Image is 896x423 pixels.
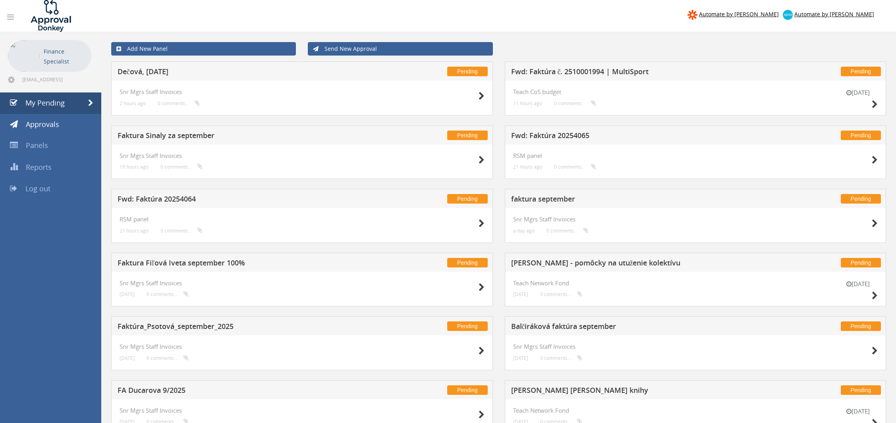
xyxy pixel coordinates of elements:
small: 19 hours ago [120,164,149,170]
h4: Snr Mgrs Staff Invoices [120,280,485,286]
small: 0 comments... [160,164,203,170]
span: Pending [841,321,881,331]
small: 0 comments... [554,100,596,106]
small: [DATE] [513,355,528,361]
small: 0 comments... [158,100,200,106]
span: Automate by [PERSON_NAME] [699,10,779,18]
span: My Pending [25,98,65,108]
span: [EMAIL_ADDRESS][DOMAIN_NAME] [22,76,90,83]
small: 21 hours ago [513,164,542,170]
span: Approvals [26,119,59,129]
small: 21 hours ago [120,228,149,234]
h4: Teach Network Fond [513,407,878,414]
small: 0 comments... [540,355,582,361]
span: Pending [447,194,487,204]
span: Pending [447,321,487,331]
h5: Faktura Fiľová Iveta september 100% [118,259,376,269]
span: Pending [447,258,487,267]
h4: Snr Mgrs Staff Invoices [513,216,878,223]
small: 0 comments... [147,355,189,361]
h5: [PERSON_NAME] - pomôcky na utuženie kolektívu [511,259,769,269]
h5: Faktura Sinaly za september [118,132,376,142]
a: Add New Panel [111,42,296,56]
h5: Balčiráková faktúra september [511,323,769,333]
span: Log out [25,184,50,193]
small: 0 comments... [160,228,203,234]
p: Finance Specialist [44,46,87,66]
h5: faktura september [511,195,769,205]
small: [DATE] [513,291,528,297]
h4: Snr Mgrs Staff Invoices [120,343,485,350]
small: 0 comments... [540,291,582,297]
small: 0 comments... [147,291,189,297]
small: [DATE] [120,355,135,361]
span: Automate by [PERSON_NAME] [794,10,874,18]
h5: Fwd: Faktúra č. 2510001994 | MultiSport [511,68,769,78]
h4: Teach Network Fond [513,280,878,286]
small: [DATE] [838,280,878,288]
span: Pending [841,67,881,76]
span: Reports [26,162,52,172]
h5: Fwd: Faktúra 20254065 [511,132,769,142]
small: 0 comments... [554,164,596,170]
span: Pending [447,385,487,395]
h5: Fwd: Faktúra 20254064 [118,195,376,205]
a: Send New Approval [308,42,492,56]
small: 11 hours ago [513,100,542,106]
span: Pending [841,131,881,140]
small: a day ago [513,228,535,234]
h5: [PERSON_NAME] [PERSON_NAME] knihy [511,386,769,396]
small: [DATE] [838,88,878,97]
img: xero-logo.png [783,10,793,20]
h4: Snr Mgrs Staff Invoices [120,407,485,414]
h4: Snr Mgrs Staff Invoices [513,343,878,350]
h4: Teach CoS budget [513,88,878,95]
small: [DATE] [120,291,135,297]
span: Panels [26,140,48,150]
h4: Snr Mgrs Staff Invoices [120,152,485,159]
span: Pending [447,131,487,140]
span: Pending [447,67,487,76]
h5: Faktúra_Psotová_september_2025 [118,323,376,333]
h5: Dečová, [DATE] [118,68,376,78]
span: Pending [841,194,881,204]
small: 0 comments... [546,228,589,234]
h4: Snr Mgrs Staff Invoices [120,88,485,95]
img: zapier-logomark.png [687,10,697,20]
h5: FA Ducarova 9/2025 [118,386,376,396]
h4: RSM panel [513,152,878,159]
h4: RSM panel [120,216,485,223]
small: 2 hours ago [120,100,146,106]
small: [DATE] [838,407,878,415]
span: Pending [841,385,881,395]
span: Pending [841,258,881,267]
